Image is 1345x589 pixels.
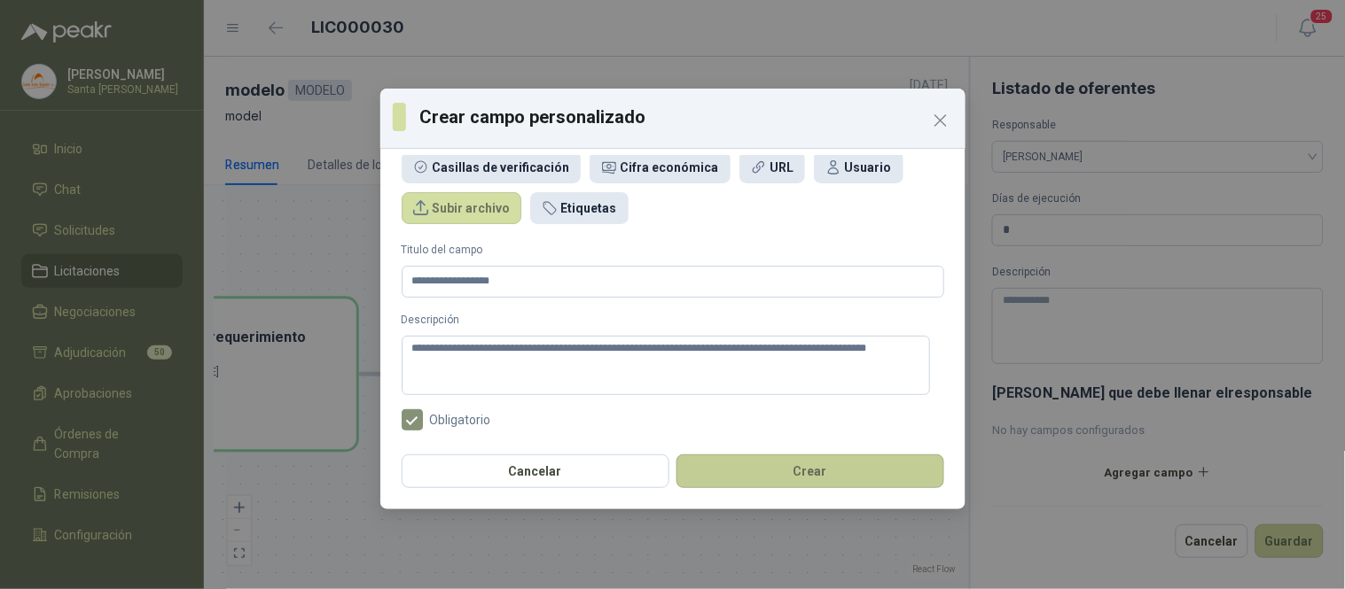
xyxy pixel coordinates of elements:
div: Etiquetas [561,198,617,218]
div: Cifra económica [621,158,719,177]
h3: Crear campo personalizado [420,104,953,130]
label: Titulo del campo [402,242,944,259]
button: Crear [676,454,944,488]
div: URL [770,158,794,177]
div: Usuario [814,151,903,183]
div: Subir archivo [402,192,522,224]
div: Cifra económica [590,151,731,183]
div: Usuario [845,158,892,177]
div: Etiquetas [530,192,629,224]
div: Casillas de verificación [402,151,582,183]
div: Casillas de verificación [432,158,569,177]
div: URL [739,151,806,183]
label: Descripción [402,312,944,329]
div: Subir archivo [432,198,510,218]
span: Obligatorio [423,414,498,426]
button: Close [927,106,955,135]
button: Cancelar [402,454,669,488]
